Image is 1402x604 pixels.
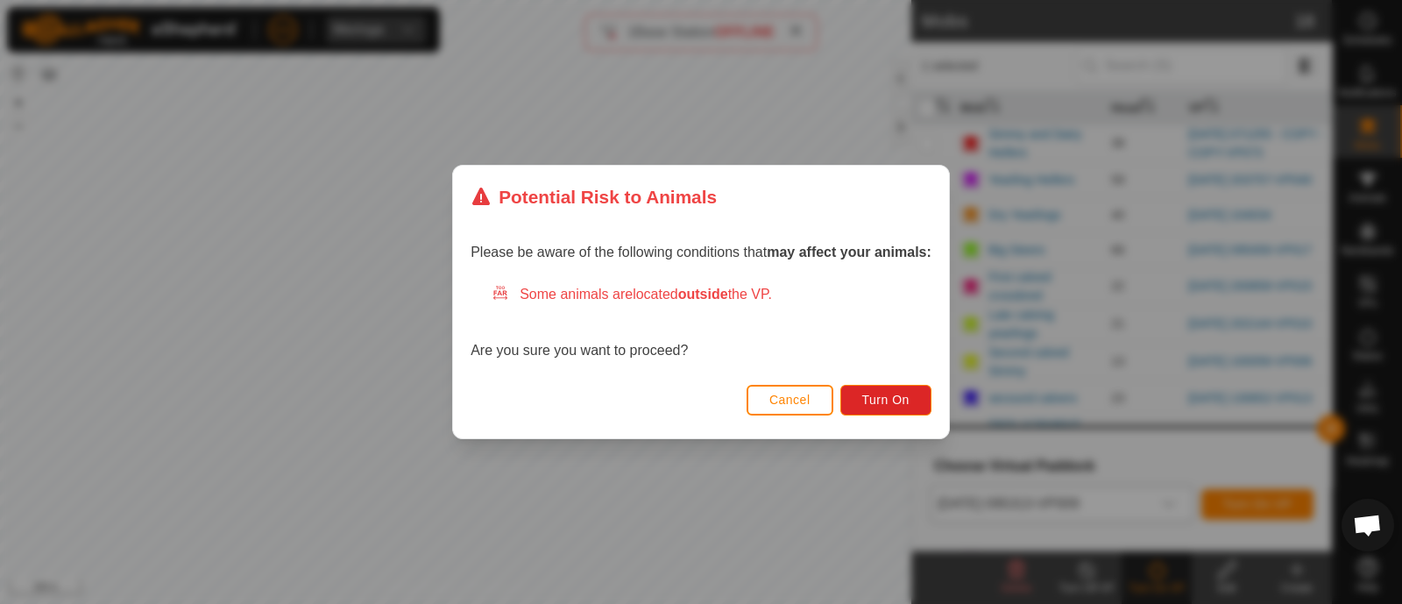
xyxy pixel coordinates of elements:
span: Please be aware of the following conditions that [471,245,931,259]
strong: outside [678,287,728,302]
div: Some animals are [492,284,931,305]
div: Potential Risk to Animals [471,183,717,210]
span: Turn On [862,393,910,407]
div: Are you sure you want to proceed? [471,284,931,361]
button: Cancel [747,385,833,416]
button: Turn On [840,385,931,416]
span: located the VP. [633,287,772,302]
span: Cancel [769,393,811,407]
div: Open chat [1342,499,1394,551]
strong: may affect your animals: [767,245,931,259]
